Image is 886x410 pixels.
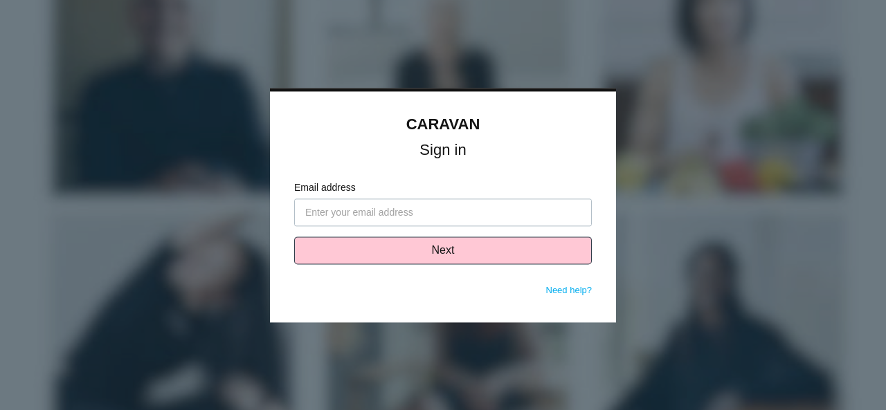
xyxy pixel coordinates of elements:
a: CARAVAN [406,115,480,133]
button: Next [294,236,592,264]
label: Email address [294,180,592,195]
h1: Sign in [294,144,592,156]
input: Enter your email address [294,198,592,226]
a: Need help? [546,285,593,295]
